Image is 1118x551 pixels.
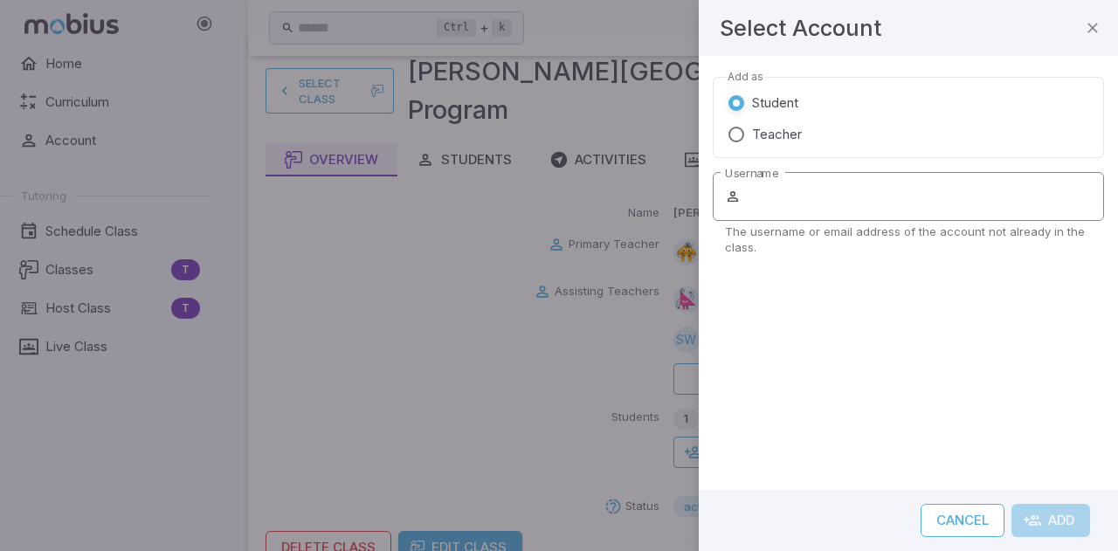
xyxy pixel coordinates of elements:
span: Teacher [752,125,802,144]
h4: Select Account [720,10,881,45]
span: Student [752,93,798,113]
label: Username [725,165,779,182]
p: The username or email address of the account not already in the class. [725,224,1092,255]
legend: Add as [728,70,763,84]
button: Cancel [921,504,1004,537]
